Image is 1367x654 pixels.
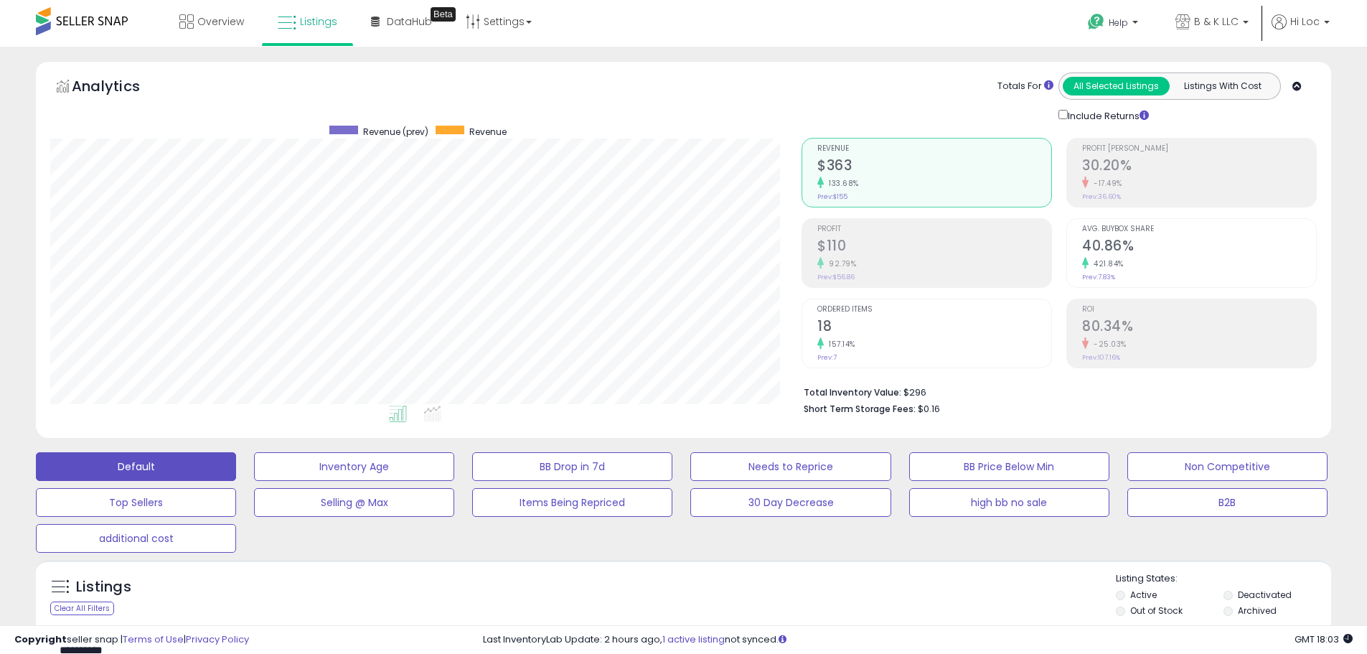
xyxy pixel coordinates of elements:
span: Revenue [817,145,1051,153]
h2: 18 [817,318,1051,337]
small: 133.68% [824,178,859,189]
h2: 80.34% [1082,318,1316,337]
h2: $363 [817,157,1051,177]
label: Active [1130,589,1157,601]
span: Hi Loc [1290,14,1320,29]
small: Prev: $155 [817,192,847,201]
a: Terms of Use [123,632,184,646]
button: 30 Day Decrease [690,488,891,517]
div: Clear All Filters [50,602,114,615]
h5: Listings [76,577,131,597]
h2: 30.20% [1082,157,1316,177]
label: Deactivated [1238,589,1292,601]
a: Help [1076,2,1152,47]
span: Revenue [469,126,507,138]
small: Prev: 7 [817,353,837,362]
li: $296 [804,383,1306,400]
button: Selling @ Max [254,488,454,517]
button: B2B [1127,488,1328,517]
small: Prev: 107.16% [1082,353,1120,362]
label: Archived [1238,604,1277,617]
small: Prev: 36.60% [1082,192,1121,201]
div: Totals For [997,80,1053,93]
small: 157.14% [824,339,855,350]
b: Short Term Storage Fees: [804,403,916,415]
span: B & K LLC [1194,14,1239,29]
p: Listing States: [1116,572,1331,586]
span: Revenue (prev) [363,126,428,138]
button: Needs to Reprice [690,452,891,481]
div: seller snap | | [14,633,249,647]
button: Listings With Cost [1169,77,1276,95]
span: $0.16 [918,402,940,416]
span: Profit [PERSON_NAME] [1082,145,1316,153]
h5: Analytics [72,76,168,100]
small: -25.03% [1089,339,1127,350]
span: Profit [817,225,1051,233]
b: Total Inventory Value: [804,386,901,398]
a: Privacy Policy [186,632,249,646]
span: Ordered Items [817,306,1051,314]
strong: Copyright [14,632,67,646]
button: Top Sellers [36,488,236,517]
h2: $110 [817,238,1051,257]
button: All Selected Listings [1063,77,1170,95]
span: Help [1109,17,1128,29]
small: -17.49% [1089,178,1122,189]
small: Prev: 7.83% [1082,273,1115,281]
button: high bb no sale [909,488,1109,517]
span: DataHub [387,14,432,29]
button: BB Drop in 7d [472,452,672,481]
button: Inventory Age [254,452,454,481]
small: 92.79% [824,258,856,269]
button: Default [36,452,236,481]
label: Out of Stock [1130,604,1183,617]
span: Avg. Buybox Share [1082,225,1316,233]
button: Items Being Repriced [472,488,672,517]
a: 1 active listing [662,632,725,646]
span: Listings [300,14,337,29]
a: Hi Loc [1272,14,1330,47]
small: Prev: $56.86 [817,273,855,281]
button: BB Price Below Min [909,452,1109,481]
div: Include Returns [1048,107,1166,123]
div: Tooltip anchor [431,7,456,22]
span: Overview [197,14,244,29]
button: Non Competitive [1127,452,1328,481]
span: ROI [1082,306,1316,314]
h2: 40.86% [1082,238,1316,257]
div: Last InventoryLab Update: 2 hours ago, not synced. [483,633,1353,647]
small: 421.84% [1089,258,1124,269]
i: Get Help [1087,13,1105,31]
span: 2025-09-16 18:03 GMT [1295,632,1353,646]
button: additional cost [36,524,236,553]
